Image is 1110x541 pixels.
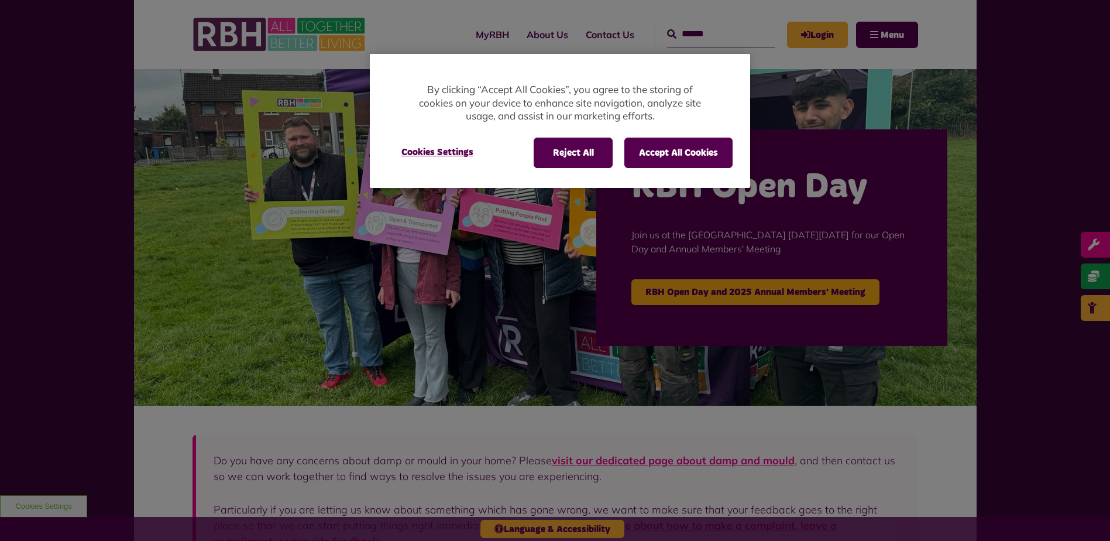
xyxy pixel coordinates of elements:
button: Reject All [534,138,613,168]
button: Accept All Cookies [624,138,733,168]
button: Cookies Settings [387,138,487,167]
div: Cookie banner [370,54,750,188]
div: Privacy [370,54,750,188]
p: By clicking “Accept All Cookies”, you agree to the storing of cookies on your device to enhance s... [417,83,703,123]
